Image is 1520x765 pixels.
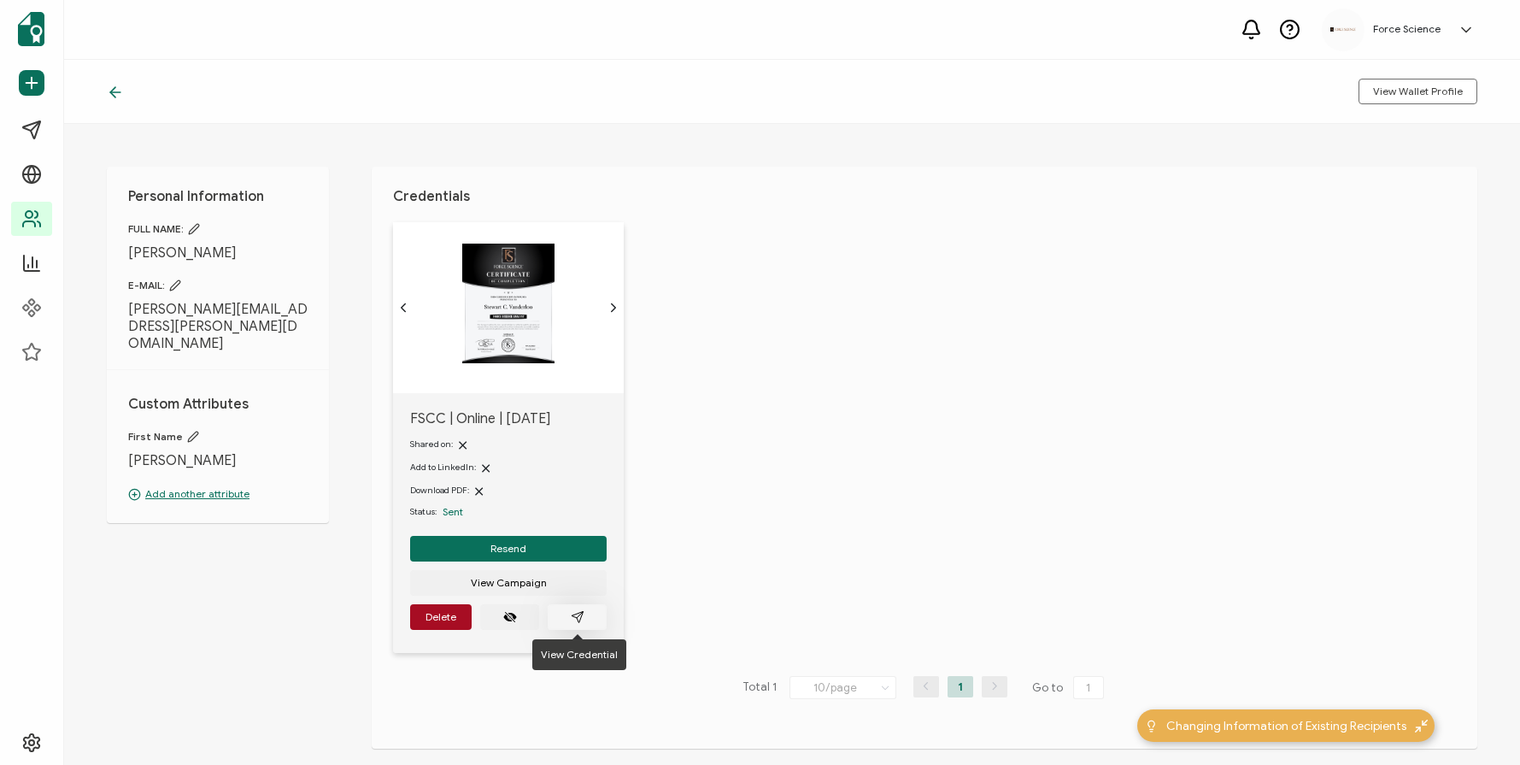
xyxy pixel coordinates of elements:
[410,485,469,496] span: Download PDF:
[410,462,476,473] span: Add to LinkedIn:
[742,676,777,700] span: Total 1
[1359,79,1477,104] button: View Wallet Profile
[607,301,620,315] ion-icon: chevron forward outline
[393,188,1456,205] h1: Credentials
[1415,720,1428,733] img: minimize-icon.svg
[410,505,437,519] span: Status:
[410,536,607,562] button: Resend
[18,12,44,46] img: sertifier-logomark-colored.svg
[490,544,526,554] span: Resend
[128,279,308,292] span: E-MAIL:
[128,188,308,205] h1: Personal Information
[425,612,456,622] span: Delete
[128,244,308,262] span: [PERSON_NAME]
[571,610,584,624] ion-icon: paper plane outline
[410,438,453,450] span: Shared on:
[128,396,308,413] h1: Custom Attributes
[410,604,472,630] button: Delete
[789,676,896,699] input: Select
[128,430,308,444] span: First Name
[1166,717,1406,735] span: Changing Information of Existing Recipients
[471,578,547,588] span: View Campaign
[1435,683,1520,765] iframe: Chat Widget
[128,222,308,236] span: FULL NAME:
[128,452,308,469] span: [PERSON_NAME]
[1373,23,1441,35] h5: Force Science
[1373,86,1463,97] span: View Wallet Profile
[128,301,308,352] span: [PERSON_NAME][EMAIL_ADDRESS][PERSON_NAME][DOMAIN_NAME]
[128,486,308,502] p: Add another attribute
[503,610,517,624] ion-icon: eye off
[443,505,463,518] span: Sent
[410,410,607,427] span: FSCC | Online | [DATE]
[410,570,607,596] button: View Campaign
[532,639,626,670] div: View Credential
[948,676,973,697] li: 1
[1330,27,1356,32] img: d96c2383-09d7-413e-afb5-8f6c84c8c5d6.png
[1032,676,1107,700] span: Go to
[396,301,410,315] ion-icon: chevron back outline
